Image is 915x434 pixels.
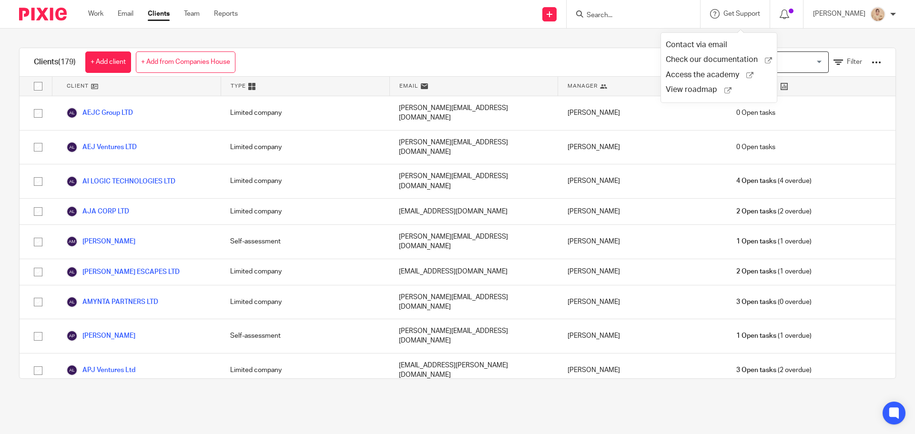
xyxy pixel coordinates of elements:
a: + Add from Companies House [136,51,235,73]
span: Email [399,82,418,90]
div: [PERSON_NAME] [558,285,727,319]
span: Type [231,82,246,90]
input: Search [586,11,671,20]
span: Manager [568,82,598,90]
a: APJ Ventures Ltd [66,364,135,376]
div: [PERSON_NAME] [558,96,727,130]
span: 3 Open tasks [736,297,776,307]
div: [PERSON_NAME] [558,319,727,353]
div: [PERSON_NAME][EMAIL_ADDRESS][DOMAIN_NAME] [389,96,558,130]
div: [EMAIL_ADDRESS][DOMAIN_NAME] [389,259,558,285]
span: 0 Open tasks [736,108,775,118]
a: AEJ Ventures LTD [66,141,137,153]
span: 3 Open tasks [736,365,776,375]
span: (179) [58,58,76,66]
div: Limited company [221,259,389,285]
img: svg%3E [66,236,78,247]
img: DSC06218%20-%20Copy.JPG [870,7,885,22]
span: Contact via email [666,41,727,49]
div: Self-assessment [221,319,389,353]
span: (2 overdue) [736,365,812,375]
h1: Clients [34,57,76,67]
img: svg%3E [66,107,78,119]
a: Team [184,9,200,19]
a: [PERSON_NAME] [66,330,135,342]
p: [PERSON_NAME] [813,9,865,19]
span: View roadmap [666,85,724,95]
a: [PERSON_NAME] [66,236,135,247]
a: AEJC Group LTD [66,107,133,119]
img: svg%3E [66,141,78,153]
a: AJA CORP LTD [66,206,129,217]
div: [PERSON_NAME][EMAIL_ADDRESS][DOMAIN_NAME] [389,131,558,164]
a: AI LOGIC TECHNOLOGIES LTD [66,176,175,187]
span: 1 Open tasks [736,237,776,246]
div: [EMAIL_ADDRESS][DOMAIN_NAME] [389,199,558,224]
div: [PERSON_NAME] [558,164,727,198]
a: Contact via email [666,42,727,49]
img: svg%3E [66,364,78,376]
a: Work [88,9,103,19]
a: Access the academy [666,70,772,80]
div: [PERSON_NAME] [558,131,727,164]
span: Get Support [723,10,760,17]
div: Search for option [733,51,829,73]
div: Limited company [221,96,389,130]
div: Limited company [221,131,389,164]
img: svg%3E [66,330,78,342]
div: [EMAIL_ADDRESS][PERSON_NAME][DOMAIN_NAME] [389,353,558,387]
img: svg%3E [66,206,78,217]
a: Email [118,9,133,19]
span: 0 Open tasks [736,142,775,152]
span: Access the academy [666,70,746,80]
div: Limited company [221,285,389,319]
span: 1 Open tasks [736,331,776,341]
span: (1 overdue) [736,237,812,246]
input: Search for option [735,54,823,71]
div: [PERSON_NAME][EMAIL_ADDRESS][DOMAIN_NAME] [389,319,558,353]
span: (1 overdue) [736,331,812,341]
img: svg%3E [66,296,78,308]
span: Check our documentation [666,55,765,65]
div: [PERSON_NAME] [558,353,727,387]
a: View roadmap [666,85,772,95]
a: Check our documentation [666,55,772,65]
div: Limited company [221,199,389,224]
img: svg%3E [66,266,78,278]
div: Limited company [221,353,389,387]
a: [PERSON_NAME] ESCAPES LTD [66,266,180,278]
a: Reports [214,9,238,19]
input: Select all [29,77,47,95]
span: (0 overdue) [736,297,812,307]
div: [PERSON_NAME] [558,259,727,285]
div: [PERSON_NAME][EMAIL_ADDRESS][DOMAIN_NAME] [389,225,558,259]
img: svg%3E [66,176,78,187]
div: [PERSON_NAME][EMAIL_ADDRESS][DOMAIN_NAME] [389,164,558,198]
a: Clients [148,9,170,19]
span: 4 Open tasks [736,176,776,186]
div: Self-assessment [221,225,389,259]
div: View: [699,48,881,76]
a: AMYNTA PARTNERS LTD [66,296,158,308]
a: + Add client [85,51,131,73]
span: (1 overdue) [736,267,812,276]
span: Client [67,82,89,90]
span: (4 overdue) [736,176,812,186]
div: [PERSON_NAME][EMAIL_ADDRESS][DOMAIN_NAME] [389,285,558,319]
span: 2 Open tasks [736,267,776,276]
span: Filter [847,59,862,65]
div: [PERSON_NAME] [558,199,727,224]
span: (2 overdue) [736,207,812,216]
div: Limited company [221,164,389,198]
div: [PERSON_NAME] [558,225,727,259]
img: Pixie [19,8,67,20]
span: 2 Open tasks [736,207,776,216]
